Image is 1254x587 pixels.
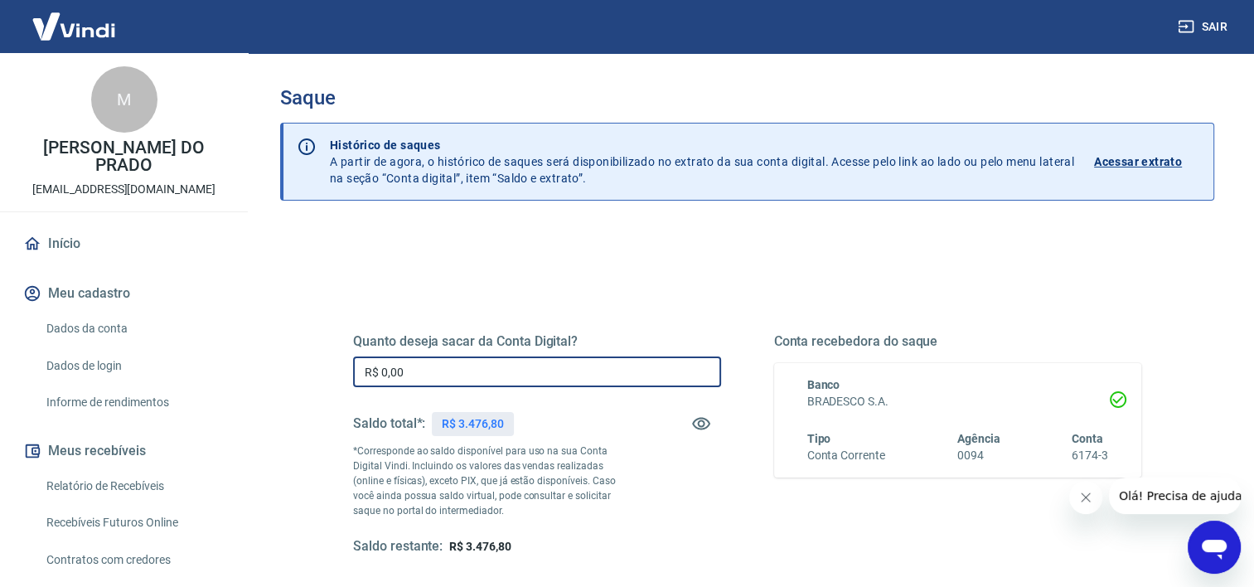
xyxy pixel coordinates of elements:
p: Histórico de saques [330,137,1074,153]
button: Sair [1174,12,1234,42]
a: Início [20,226,228,262]
p: [PERSON_NAME] DO PRADO [13,139,235,174]
a: Acessar extrato [1094,137,1200,187]
h5: Conta recebedora do saque [774,333,1142,350]
button: Meu cadastro [20,275,228,312]
a: Relatório de Recebíveis [40,469,228,503]
iframe: Mensagem da empresa [1109,478,1241,514]
p: A partir de agora, o histórico de saques será disponibilizado no extrato da sua conta digital. Ac... [330,137,1074,187]
button: Meus recebíveis [20,433,228,469]
p: R$ 3.476,80 [442,415,503,433]
p: Acessar extrato [1094,153,1182,170]
iframe: Fechar mensagem [1069,481,1102,514]
h5: Quanto deseja sacar da Conta Digital? [353,333,721,350]
span: R$ 3.476,80 [449,540,511,553]
a: Contratos com credores [40,543,228,577]
a: Recebíveis Futuros Online [40,506,228,540]
iframe: Botão para abrir a janela de mensagens [1188,521,1241,574]
h6: 0094 [957,447,1000,464]
span: Agência [957,432,1000,445]
div: M [91,66,157,133]
img: Vindi [20,1,128,51]
span: Tipo [807,432,831,445]
p: *Corresponde ao saldo disponível para uso na sua Conta Digital Vindi. Incluindo os valores das ve... [353,444,629,518]
a: Informe de rendimentos [40,386,228,420]
a: Dados de login [40,349,228,383]
span: Banco [807,378,840,391]
a: Dados da conta [40,312,228,346]
span: Olá! Precisa de ajuda? [10,12,139,25]
h6: Conta Corrente [807,447,885,464]
h3: Saque [280,86,1214,109]
h5: Saldo total*: [353,415,425,432]
h5: Saldo restante: [353,538,443,555]
span: Conta [1072,432,1103,445]
h6: 6174-3 [1072,447,1108,464]
p: [EMAIL_ADDRESS][DOMAIN_NAME] [32,181,215,198]
h6: BRADESCO S.A. [807,393,1109,410]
